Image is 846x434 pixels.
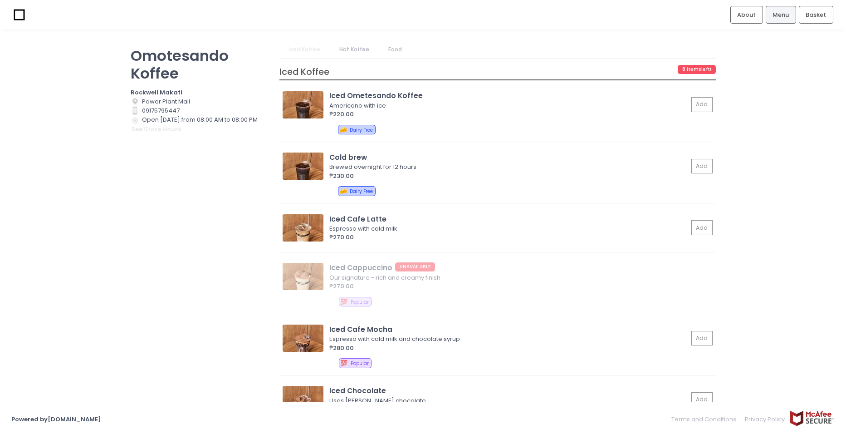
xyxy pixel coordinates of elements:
a: Powered by[DOMAIN_NAME] [11,415,101,424]
b: Rockwell Makati [131,88,182,97]
span: About [737,10,756,20]
span: Popular [351,360,369,367]
img: Iced Chocolate [283,386,323,413]
div: Cold brew [329,152,688,163]
a: Food [380,41,411,58]
button: see store hours [131,124,181,134]
a: Iced Koffee [279,41,329,58]
div: 09175795447 [131,106,269,115]
a: Menu [766,6,796,23]
span: Menu [773,10,789,20]
img: Iced Ometesando Koffee [283,91,323,118]
div: Uses [PERSON_NAME] chocolate [329,396,685,405]
img: logo [11,7,27,23]
button: Add [691,159,713,174]
span: 🧀 [340,125,347,134]
div: Brewed overnight for 12 hours [329,163,685,172]
span: Iced Koffee [279,66,329,78]
div: Espresso with cold milk and chocolate syrup [329,335,685,344]
img: Cold brew [283,153,323,180]
div: Iced Ometesando Koffee [329,90,688,101]
span: 8 items left! [678,65,716,74]
button: Add [691,392,713,407]
div: Iced Chocolate [329,385,688,396]
img: Iced Cafe Latte [283,214,323,242]
span: Dairy Free [350,188,373,195]
button: Add [691,97,713,112]
div: Power Plant Mall [131,97,269,106]
img: mcafee-secure [789,410,835,426]
span: 🧀 [340,187,347,195]
button: Add [691,220,713,235]
div: Espresso with cold milk [329,224,685,233]
span: 💯 [340,359,347,367]
div: ₱220.00 [329,110,688,119]
div: Americano with ice [329,101,685,110]
a: About [730,6,763,23]
a: Privacy Policy [741,410,790,428]
div: ₱230.00 [329,172,688,181]
div: Iced Cafe Latte [329,214,688,224]
div: ₱270.00 [329,233,688,242]
span: Dairy Free [350,127,373,133]
p: Omotesando Koffee [131,47,269,82]
div: Open [DATE] from 08:00 AM to 08:00 PM [131,115,269,134]
button: Add [691,331,713,346]
span: Basket [806,10,826,20]
div: Iced Cafe Mocha [329,324,688,335]
a: Hot Koffee [331,41,378,58]
a: Terms and Conditions [671,410,741,428]
div: ₱280.00 [329,344,688,353]
img: Iced Cafe Mocha [283,325,323,352]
